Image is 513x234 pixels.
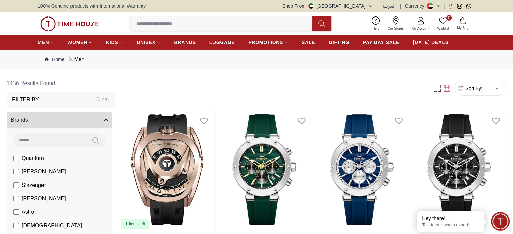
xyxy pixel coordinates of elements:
img: Slazenger Men's Multifunction Green Dial Watch - SL.9.2564.2.05 [217,110,311,229]
span: WOMEN [67,39,87,46]
span: UNISEX [137,39,155,46]
div: 1 items left [121,219,149,229]
input: Quantum [13,156,19,161]
a: Help [368,15,383,32]
a: PAY DAY SALE [363,36,399,48]
img: Slazenger Men's Multifunction Blue Dial Watch - SL.9.2564.2.03 [315,110,409,229]
a: LUGGAGE [209,36,235,48]
a: MEN [38,36,54,48]
button: العربية [382,3,396,9]
a: GIFTING [329,36,349,48]
button: Sort By: [457,85,482,92]
span: Brands [11,116,28,124]
span: 100% Genuine products with International Warranty [38,3,146,9]
span: Astro [22,208,34,216]
span: BRANDS [174,39,196,46]
span: SALE [302,39,315,46]
span: My Account [409,26,432,31]
input: Slazenger [13,182,19,188]
button: Shop From[GEOGRAPHIC_DATA] [282,3,373,9]
h6: 1436 Results Found [7,75,115,92]
div: Men [67,55,84,63]
span: Our Stores [385,26,406,31]
a: KIDS [106,36,123,48]
input: Astro [13,209,19,215]
button: My Bag [453,16,473,32]
span: Sort By: [464,85,482,92]
img: United Arab Emirates [308,3,314,9]
a: PROMOTIONS [248,36,288,48]
a: Instagram [457,4,462,9]
input: [PERSON_NAME] [13,169,19,174]
input: [PERSON_NAME] [13,196,19,201]
span: My Bag [454,25,471,30]
div: Currency [405,3,427,9]
span: [DEMOGRAPHIC_DATA] [22,222,82,230]
a: Facebook [448,4,453,9]
a: [DATE] DEALS [413,36,449,48]
span: LUGGAGE [209,39,235,46]
span: [DATE] DEALS [413,39,449,46]
p: Talk to our watch expert! [422,222,479,228]
a: TSAR BOMBA Men's Automatic ROSE GOLD Dial Watch - TB8213ASET-071 items left [120,110,214,229]
a: Whatsapp [466,4,471,9]
a: WOMEN [67,36,92,48]
a: BRANDS [174,36,196,48]
span: PROMOTIONS [248,39,283,46]
nav: Breadcrumb [38,50,475,69]
span: | [444,3,445,9]
div: Clear [96,96,109,104]
a: Home [45,56,64,63]
a: Our Stores [383,15,408,32]
div: Hey there! [422,215,479,222]
span: Wishlist [435,26,452,31]
span: KIDS [106,39,118,46]
span: Quantum [22,154,44,162]
div: Chat Widget [491,212,510,231]
a: 0Wishlist [433,15,453,32]
span: Help [370,26,382,31]
span: MEN [38,39,49,46]
span: PAY DAY SALE [363,39,399,46]
span: [PERSON_NAME] [22,195,66,203]
a: SALE [302,36,315,48]
h3: Filter By [12,96,39,104]
span: 0 [446,15,452,21]
span: Slazenger [22,181,46,189]
img: TSAR BOMBA Men's Automatic ROSE GOLD Dial Watch - TB8213ASET-07 [120,110,214,229]
span: [PERSON_NAME] [22,168,66,176]
span: | [400,3,401,9]
span: | [377,3,379,9]
img: ... [40,16,99,31]
img: Slazenger Men's Multifunction Black Dial Watch - SL.9.2564.2.01 [412,110,506,229]
span: GIFTING [329,39,349,46]
button: Brands [7,112,112,128]
a: UNISEX [137,36,161,48]
input: [DEMOGRAPHIC_DATA] [13,223,19,228]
